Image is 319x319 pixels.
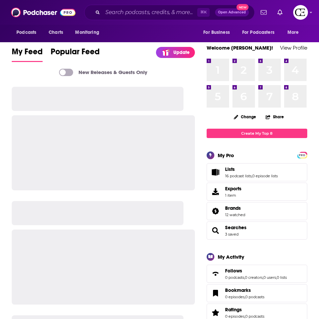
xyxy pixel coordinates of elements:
button: open menu [199,26,238,39]
a: 0 podcasts [225,275,244,280]
a: Popular Feed [51,47,100,62]
span: Lists [207,163,307,181]
a: 0 episodes [225,314,245,319]
a: Follows [225,268,287,274]
a: New Releases & Guests Only [59,69,147,76]
a: Ratings [209,308,222,317]
span: , [276,275,277,280]
span: Logged in as cozyearthaudio [293,5,308,20]
span: , [244,275,245,280]
a: Show notifications dropdown [258,7,269,18]
a: PRO [298,152,306,157]
span: , [245,295,245,299]
a: 0 lists [277,275,287,280]
a: 0 users [263,275,276,280]
button: Show profile menu [293,5,308,20]
button: Share [265,110,284,123]
span: PRO [298,153,306,158]
button: open menu [283,26,307,39]
span: 1 item [225,193,242,198]
span: , [245,314,245,319]
span: Bookmarks [207,284,307,302]
a: Brands [209,206,222,216]
span: Lists [225,166,235,172]
button: Open AdvancedNew [215,8,249,16]
a: 0 podcasts [245,295,264,299]
button: open menu [12,26,45,39]
a: Show notifications dropdown [275,7,285,18]
span: Bookmarks [225,287,251,293]
a: Charts [44,26,67,39]
span: My Feed [12,47,43,61]
img: Podchaser - Follow, Share and Rate Podcasts [11,6,75,19]
div: Search podcasts, credits, & more... [84,5,255,20]
button: open menu [238,26,284,39]
span: Podcasts [16,28,36,37]
a: Brands [225,205,245,211]
a: My Feed [12,47,43,62]
a: Searches [225,225,247,231]
a: Lists [209,168,222,177]
button: open menu [70,26,108,39]
span: Open Advanced [218,11,246,14]
img: User Profile [293,5,308,20]
a: Update [156,47,195,58]
a: Ratings [225,307,264,313]
span: Brands [207,202,307,220]
span: Charts [49,28,63,37]
span: For Podcasters [242,28,274,37]
a: Bookmarks [209,289,222,298]
span: Exports [225,186,242,192]
span: Follows [225,268,242,274]
a: 16 podcast lists [225,174,252,178]
a: 12 watched [225,212,245,217]
span: Exports [209,187,222,196]
a: Welcome [PERSON_NAME]! [207,45,273,51]
input: Search podcasts, credits, & more... [103,7,197,18]
a: 3 saved [225,232,238,237]
span: Popular Feed [51,47,100,61]
div: My Activity [218,254,244,260]
span: Brands [225,205,241,211]
div: My Pro [218,152,234,158]
span: New [236,4,249,10]
span: ⌘ K [197,8,210,17]
a: Exports [207,183,307,201]
p: Update [173,50,190,55]
a: Create My Top 8 [207,129,307,138]
a: View Profile [280,45,307,51]
a: Lists [225,166,278,172]
span: Searches [207,221,307,240]
a: 0 podcasts [245,314,264,319]
button: Change [230,113,260,121]
a: Searches [209,226,222,235]
a: Follows [209,269,222,278]
span: Follows [207,265,307,283]
span: Monitoring [75,28,99,37]
span: More [287,28,299,37]
a: 0 creators [245,275,263,280]
span: For Business [203,28,230,37]
span: Ratings [225,307,242,313]
span: , [252,174,252,178]
a: Bookmarks [225,287,264,293]
a: 0 episode lists [252,174,278,178]
a: 0 episodes [225,295,245,299]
